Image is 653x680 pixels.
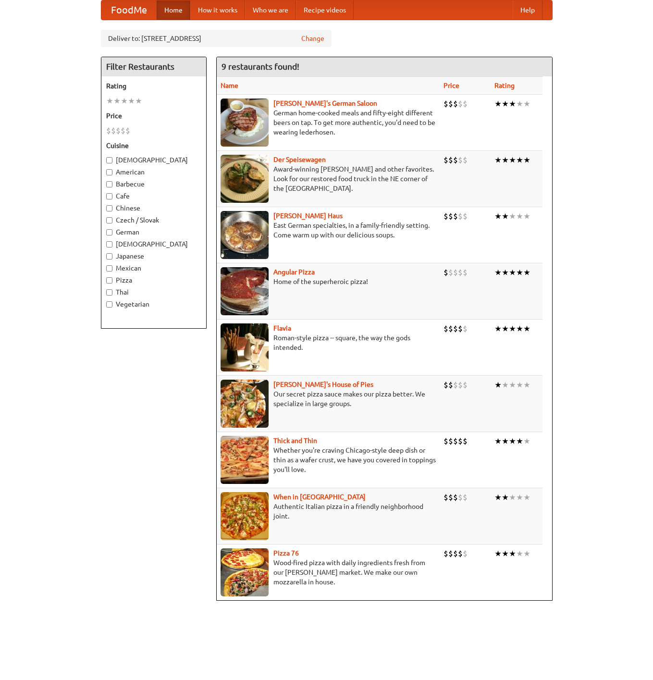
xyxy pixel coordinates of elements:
input: German [106,229,112,235]
img: pizza76.jpg [221,548,269,596]
input: Barbecue [106,181,112,187]
li: $ [458,380,463,390]
li: $ [458,323,463,334]
li: $ [453,267,458,278]
li: ★ [516,436,523,446]
li: ★ [516,492,523,503]
img: thick.jpg [221,436,269,484]
li: ★ [523,548,530,559]
li: $ [448,436,453,446]
h5: Cuisine [106,141,201,150]
a: Flavia [273,324,291,332]
input: American [106,169,112,175]
img: angular.jpg [221,267,269,315]
li: ★ [509,436,516,446]
li: $ [463,492,468,503]
li: ★ [509,155,516,165]
label: [DEMOGRAPHIC_DATA] [106,155,201,165]
li: ★ [523,436,530,446]
li: $ [458,548,463,559]
li: $ [444,492,448,503]
a: Rating [494,82,515,89]
a: Pizza 76 [273,549,299,557]
li: ★ [523,492,530,503]
li: ★ [502,323,509,334]
b: [PERSON_NAME]'s House of Pies [273,381,373,388]
li: ★ [494,155,502,165]
li: ★ [509,548,516,559]
a: [PERSON_NAME]'s German Saloon [273,99,377,107]
label: American [106,167,201,177]
label: Cafe [106,191,201,201]
a: Angular Pizza [273,268,315,276]
li: ★ [523,380,530,390]
a: FoodMe [101,0,157,20]
a: [PERSON_NAME] Haus [273,212,343,220]
li: ★ [523,323,530,334]
li: ★ [523,99,530,109]
li: $ [444,323,448,334]
li: ★ [502,548,509,559]
a: Der Speisewagen [273,156,326,163]
p: Our secret pizza sauce makes our pizza better. We specialize in large groups. [221,389,436,408]
li: ★ [509,323,516,334]
li: ★ [502,380,509,390]
li: ★ [523,267,530,278]
input: Pizza [106,277,112,284]
li: $ [121,125,125,136]
li: $ [448,548,453,559]
li: $ [444,548,448,559]
img: luigis.jpg [221,380,269,428]
h5: Rating [106,81,201,91]
li: ★ [106,96,113,106]
li: $ [463,380,468,390]
img: wheninrome.jpg [221,492,269,540]
a: Thick and Thin [273,437,317,445]
li: ★ [502,267,509,278]
li: ★ [494,436,502,446]
li: ★ [509,99,516,109]
li: $ [463,211,468,222]
li: $ [463,155,468,165]
li: $ [448,155,453,165]
li: $ [453,323,458,334]
li: $ [448,211,453,222]
p: Home of the superheroic pizza! [221,277,436,286]
label: Thai [106,287,201,297]
li: ★ [509,211,516,222]
label: Pizza [106,275,201,285]
li: $ [453,155,458,165]
li: ★ [516,99,523,109]
li: ★ [502,492,509,503]
label: Vegetarian [106,299,201,309]
li: ★ [494,492,502,503]
li: ★ [494,99,502,109]
label: Barbecue [106,179,201,189]
li: ★ [516,211,523,222]
a: Home [157,0,190,20]
label: Mexican [106,263,201,273]
li: ★ [502,436,509,446]
h4: Filter Restaurants [101,57,206,76]
a: How it works [190,0,245,20]
img: speisewagen.jpg [221,155,269,203]
a: Who we are [245,0,296,20]
label: Chinese [106,203,201,213]
li: ★ [516,323,523,334]
input: [DEMOGRAPHIC_DATA] [106,157,112,163]
li: $ [453,436,458,446]
p: Whether you're craving Chicago-style deep dish or thin as a wafer crust, we have you covered in t... [221,445,436,474]
li: ★ [516,548,523,559]
li: ★ [113,96,121,106]
li: ★ [516,155,523,165]
li: ★ [502,99,509,109]
li: ★ [128,96,135,106]
li: $ [106,125,111,136]
input: Mexican [106,265,112,272]
li: ★ [135,96,142,106]
input: Cafe [106,193,112,199]
li: $ [453,99,458,109]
